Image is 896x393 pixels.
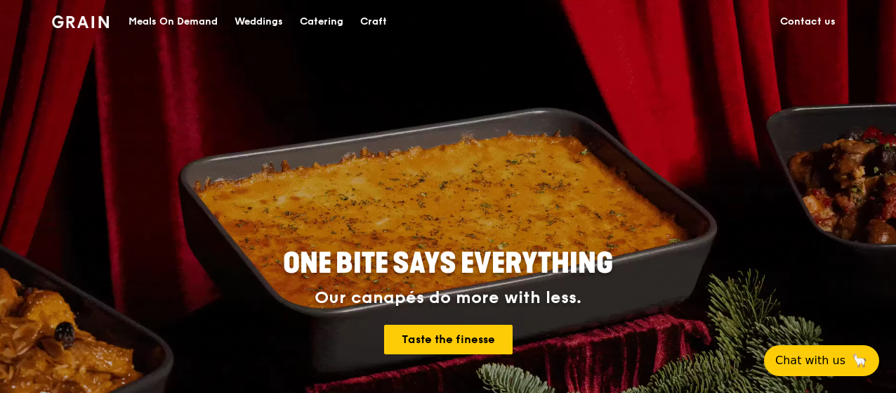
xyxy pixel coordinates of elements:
span: ONE BITE SAYS EVERYTHING [283,247,613,281]
span: Chat with us [775,352,845,369]
button: Chat with us🦙 [764,345,879,376]
a: Weddings [226,1,291,43]
a: Taste the finesse [384,325,513,354]
div: Our canapés do more with less. [195,288,701,308]
div: Catering [300,1,343,43]
div: Meals On Demand [129,1,218,43]
span: 🦙 [851,352,868,369]
img: Grain [52,15,109,28]
a: Catering [291,1,352,43]
a: Contact us [772,1,844,43]
div: Craft [360,1,387,43]
a: Craft [352,1,395,43]
div: Weddings [235,1,283,43]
